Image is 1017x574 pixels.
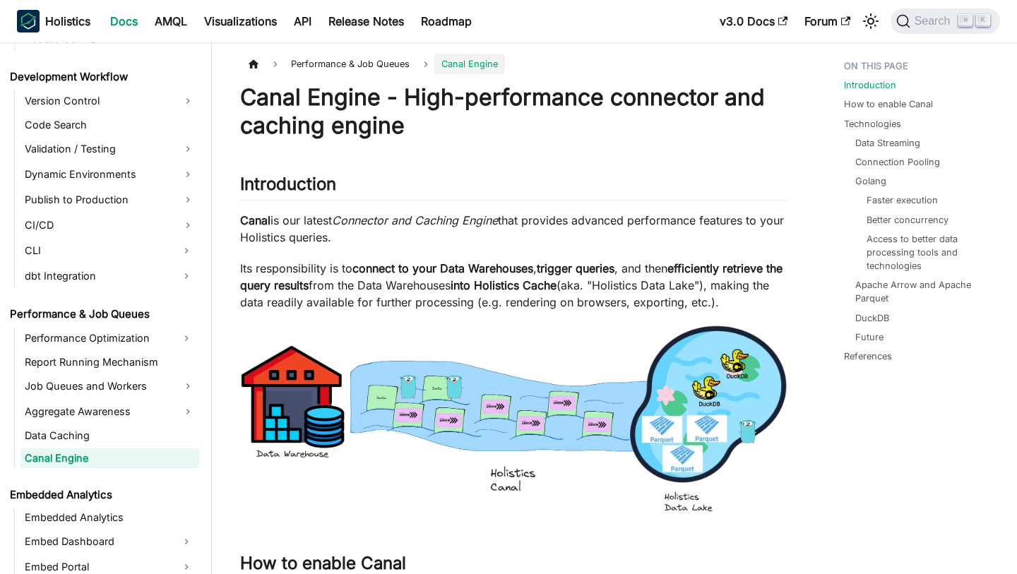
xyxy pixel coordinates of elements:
img: performance-canal-overview [240,325,787,514]
a: Performance & Job Queues [6,304,199,324]
a: Code Search [20,115,199,135]
a: v3.0 Docs [711,10,796,32]
button: Expand sidebar category 'CLI' [174,239,199,262]
a: DuckDB [855,311,889,325]
a: How to enable Canal [844,97,933,111]
a: Version Control [20,90,199,112]
span: Search [910,15,959,28]
a: Data Streaming [855,136,920,150]
p: Its responsibility is to , , and then from the Data Warehouses (aka. "Holistics Data Lake"), maki... [240,260,787,311]
a: Publish to Production [20,189,199,211]
a: Golang [855,174,886,188]
strong: connect to your Data Warehouses [352,261,533,275]
p: is our latest that provides advanced performance features to your Holistics queries. [240,212,787,246]
a: Canal Engine [20,448,199,468]
a: Data Caching [20,426,199,446]
a: Performance Optimization [20,327,174,349]
a: Release Notes [320,10,412,32]
a: Docs [102,10,146,32]
kbd: K [976,14,990,27]
a: Dynamic Environments [20,163,199,186]
a: Apache Arrow and Apache Parquet [855,278,989,305]
a: Visualizations [196,10,285,32]
a: Embedded Analytics [20,508,199,527]
a: Introduction [844,78,896,92]
a: API [285,10,320,32]
a: CLI [20,239,174,262]
a: Development Workflow [6,67,199,87]
a: Connection Pooling [855,155,940,169]
a: Forum [796,10,859,32]
a: dbt Integration [20,265,174,287]
strong: trigger queries [537,261,614,275]
a: Faster execution [867,193,938,207]
a: Embedded Analytics [6,485,199,505]
a: HolisticsHolistics [17,10,90,32]
a: Report Running Mechanism [20,352,199,372]
h1: Canal Engine - High-performance connector and caching engine [240,83,787,140]
button: Expand sidebar category 'Performance Optimization' [174,327,199,349]
em: Connector and Caching Engine [332,213,498,227]
button: Switch between dark and light mode (currently light mode) [860,10,882,32]
img: Holistics [17,10,40,32]
span: Canal Engine [434,54,505,74]
a: Technologies [844,117,901,131]
a: Roadmap [412,10,480,32]
a: References [844,349,892,363]
span: Performance & Job Queues [284,54,417,74]
button: Expand sidebar category 'Embed Dashboard' [174,530,199,553]
h2: Introduction [240,174,787,201]
button: Expand sidebar category 'dbt Integration' [174,265,199,287]
kbd: ⌘ [958,14,973,27]
a: AMQL [146,10,196,32]
a: CI/CD [20,214,199,237]
a: Future [855,330,884,344]
strong: into Holistics Cache [451,278,557,292]
a: Validation / Testing [20,138,199,160]
a: Aggregate Awareness [20,400,199,423]
button: Search (Command+K) [891,8,1000,34]
strong: Canal [240,213,270,227]
a: Better concurrency [867,213,948,227]
a: Embed Dashboard [20,530,174,553]
nav: Breadcrumbs [240,54,787,74]
a: Home page [240,54,267,74]
a: Access to better data processing tools and technologies [867,232,983,273]
a: Job Queues and Workers [20,375,199,397]
b: Holistics [45,13,90,30]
